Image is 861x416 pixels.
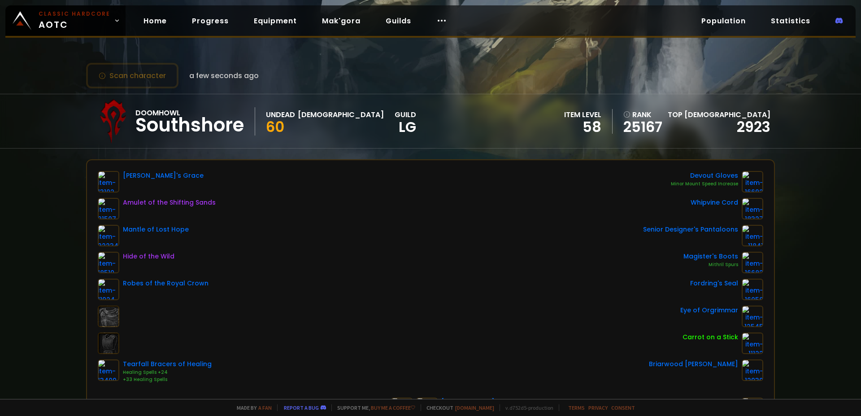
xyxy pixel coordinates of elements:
div: Robes of the Royal Crown [123,279,209,288]
a: Progress [185,12,236,30]
div: Whipvine Cord [691,198,738,207]
div: Magister's Boots [683,252,738,261]
span: a few seconds ago [189,70,259,81]
img: item-18510 [98,252,119,273]
button: Scan character [86,63,178,88]
div: Minor Mount Speed Increase [671,180,738,188]
a: Report a bug [284,404,319,411]
img: item-11841 [742,225,763,246]
a: Terms [568,404,585,411]
img: item-13409 [98,359,119,381]
div: Wand of Eternal Light [668,398,738,407]
div: Carrot on a Stick [683,333,738,342]
img: item-16682 [742,252,763,273]
a: Consent [611,404,635,411]
div: Amulet of the Shifting Sands [123,198,216,207]
span: 60 [266,117,284,137]
div: The Hammer of Grace [314,398,387,407]
img: item-13102 [98,171,119,193]
div: [PERSON_NAME]'s Grace [123,171,204,180]
div: item level [564,109,601,120]
small: Classic Hardcore [39,10,110,18]
div: Senior Designer's Pantaloons [643,225,738,234]
div: Briarwood [PERSON_NAME] [649,359,738,369]
a: 2923 [737,117,770,137]
img: item-18327 [742,198,763,219]
a: a fan [258,404,272,411]
a: Statistics [764,12,818,30]
a: Home [136,12,174,30]
a: Buy me a coffee [371,404,415,411]
a: Guilds [378,12,418,30]
a: 25167 [623,120,662,134]
a: Mak'gora [315,12,368,30]
span: v. d752d5 - production [500,404,553,411]
div: [DEMOGRAPHIC_DATA] [298,109,384,120]
div: Eye of Orgrimmar [680,306,738,315]
img: item-21507 [98,198,119,219]
div: [PERSON_NAME]'s Royal Scepter [441,398,547,407]
div: Healing Spells +24 [123,369,212,376]
span: [DEMOGRAPHIC_DATA] [684,109,770,120]
a: [DOMAIN_NAME] [455,404,494,411]
div: Doomhowl [135,107,244,118]
img: item-11122 [742,333,763,354]
img: item-11924 [98,279,119,300]
div: 58 [564,120,601,134]
span: Checkout [421,404,494,411]
div: Tearfall Bracers of Healing [123,359,212,369]
a: Classic HardcoreAOTC [5,5,126,36]
img: item-22234 [98,225,119,246]
img: item-12545 [742,306,763,327]
a: Equipment [247,12,304,30]
span: Made by [231,404,272,411]
div: Mithril Spurs [683,261,738,268]
div: Fordring's Seal [690,279,738,288]
a: Privacy [588,404,608,411]
img: item-16692 [742,171,763,193]
div: Mantle of Lost Hope [123,225,189,234]
img: item-16058 [742,279,763,300]
div: Southshore [135,118,244,132]
div: guild [395,109,416,134]
div: Top [668,109,770,120]
div: Devout Gloves [671,171,738,180]
div: +33 Healing Spells [123,376,212,383]
div: rank [623,109,662,120]
div: Hide of the Wild [123,252,174,261]
span: AOTC [39,10,110,31]
span: LG [395,120,416,134]
img: item-12930 [742,359,763,381]
div: Undead [266,109,295,120]
span: Support me, [331,404,415,411]
a: Population [694,12,753,30]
